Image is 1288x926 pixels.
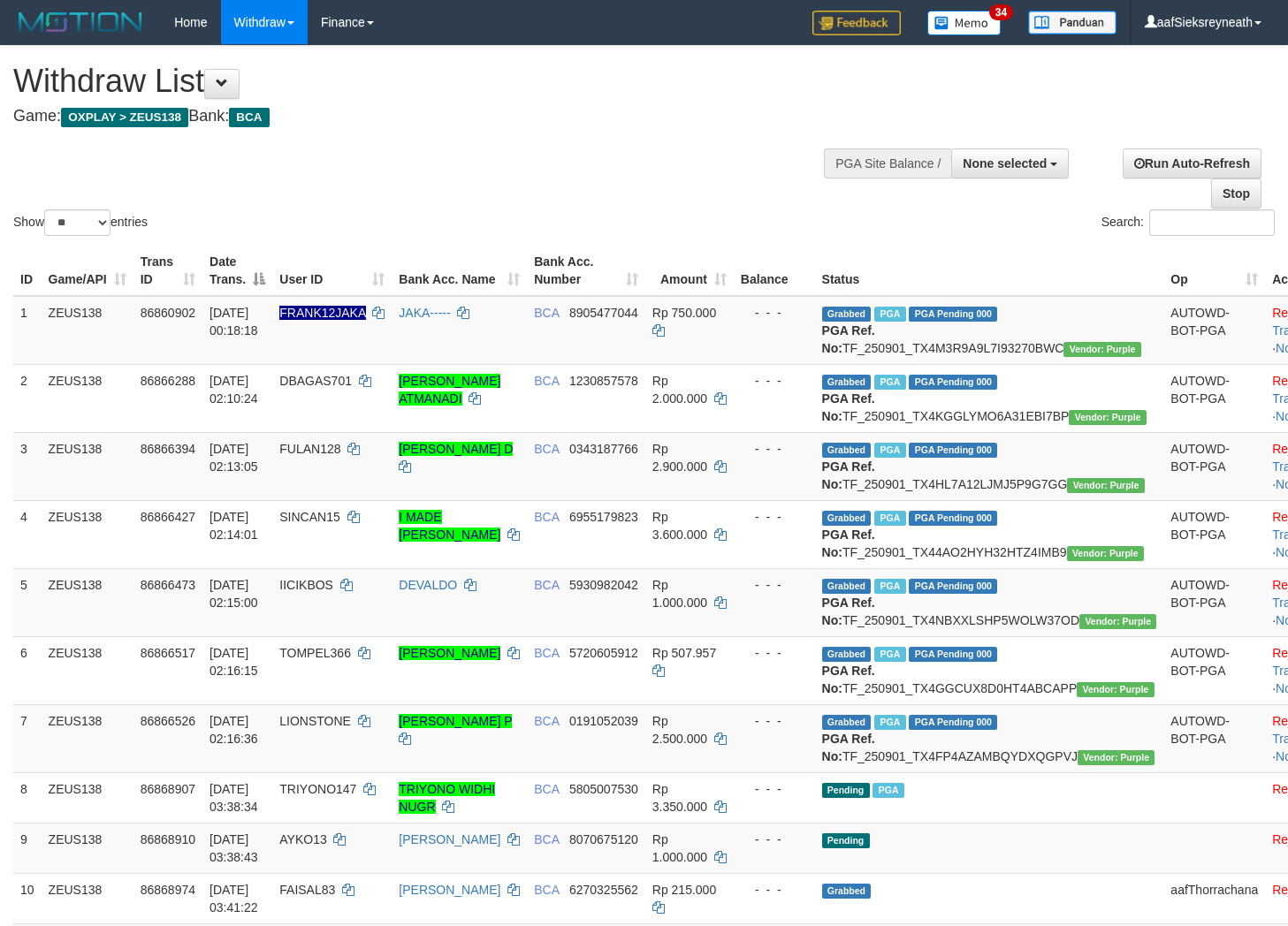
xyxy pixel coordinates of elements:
th: Op: activate to sort column ascending [1163,246,1265,296]
td: AUTOWD-BOT-PGA [1163,296,1265,365]
span: [DATE] 02:16:15 [210,646,258,678]
a: [PERSON_NAME] ATMANADI [399,374,500,406]
span: BCA [534,374,559,388]
span: 86866517 [141,646,195,660]
span: Pending [822,833,870,848]
span: [DATE] 02:10:24 [210,374,258,406]
td: ZEUS138 [42,296,133,365]
td: ZEUS138 [42,432,133,500]
a: [PERSON_NAME] D [399,442,513,456]
span: [DATE] 02:15:00 [210,578,258,610]
th: Amount: activate to sort column ascending [645,246,734,296]
div: - - - [741,576,808,594]
th: Bank Acc. Number: activate to sort column ascending [527,246,645,296]
b: PGA Ref. No: [822,732,875,763]
td: TF_250901_TX4M3R9A9L7I93270BWC [815,296,1164,365]
span: Marked by aafpengsreynich [874,511,905,526]
img: panduan.png [1028,11,1117,34]
span: Copy 6270325562 to clipboard [569,883,638,897]
span: Grabbed [822,307,872,322]
span: Grabbed [822,715,872,730]
h4: Game: Bank: [13,108,841,125]
span: Vendor URL: https://trx4.1velocity.biz [1067,478,1144,493]
span: PGA Pending [909,511,997,526]
span: Grabbed [822,647,872,662]
td: 10 [13,873,42,923]
span: BCA [534,442,559,456]
span: Copy 5720605912 to clipboard [569,646,638,660]
td: ZEUS138 [42,772,133,823]
span: 86868974 [141,883,195,897]
span: Grabbed [822,443,872,458]
span: FULAN128 [279,442,340,456]
td: aafThorrachana [1163,873,1265,923]
input: Search: [1149,209,1275,236]
span: [DATE] 02:16:36 [210,714,258,746]
label: Show entries [13,209,148,236]
td: AUTOWD-BOT-PGA [1163,500,1265,568]
td: 3 [13,432,42,500]
div: - - - [741,508,808,526]
span: PGA Pending [909,375,997,390]
span: [DATE] 00:18:18 [210,306,258,338]
th: ID [13,246,42,296]
span: Vendor URL: https://trx4.1velocity.biz [1077,682,1154,697]
span: 86866288 [141,374,195,388]
span: Copy 1230857578 to clipboard [569,374,638,388]
th: User ID: activate to sort column ascending [272,246,392,296]
div: - - - [741,712,808,730]
span: [DATE] 02:14:01 [210,510,258,542]
span: PGA Pending [909,443,997,458]
td: AUTOWD-BOT-PGA [1163,636,1265,704]
td: AUTOWD-BOT-PGA [1163,568,1265,636]
span: FAISAL83 [279,883,335,897]
span: [DATE] 03:38:34 [210,782,258,814]
span: Rp 750.000 [652,306,716,320]
span: BCA [534,714,559,728]
span: 34 [989,4,1013,20]
td: ZEUS138 [42,704,133,772]
span: Rp 2.000.000 [652,374,707,406]
td: AUTOWD-BOT-PGA [1163,432,1265,500]
td: 2 [13,364,42,432]
span: Copy 0343187766 to clipboard [569,442,638,456]
span: BCA [534,782,559,796]
span: 86868907 [141,782,195,796]
th: Game/API: activate to sort column ascending [42,246,133,296]
a: [PERSON_NAME] [399,832,500,846]
td: AUTOWD-BOT-PGA [1163,704,1265,772]
div: - - - [741,780,808,798]
span: Rp 1.000.000 [652,832,707,864]
span: 86868910 [141,832,195,846]
td: 7 [13,704,42,772]
td: TF_250901_TX4KGGLYMO6A31EBI7BP [815,364,1164,432]
span: Pending [822,783,870,798]
span: Rp 1.000.000 [652,578,707,610]
td: 4 [13,500,42,568]
span: Marked by aafpengsreynich [874,307,905,322]
a: Run Auto-Refresh [1123,148,1261,178]
span: Marked by aafpengsreynich [873,783,903,798]
img: Button%20Memo.svg [927,11,1002,35]
span: [DATE] 03:38:43 [210,832,258,864]
span: 86866526 [141,714,195,728]
div: - - - [741,831,808,848]
span: Grabbed [822,884,872,899]
td: 6 [13,636,42,704]
b: PGA Ref. No: [822,596,875,627]
img: Feedback.jpg [812,11,901,35]
td: ZEUS138 [42,500,133,568]
a: TRIYONO WIDHI NUGR [399,782,495,814]
h1: Withdraw List [13,64,841,99]
span: Copy 0191052039 to clipboard [569,714,638,728]
span: IICIKBOS [279,578,333,592]
span: Copy 6955179823 to clipboard [569,510,638,524]
span: Vendor URL: https://trx4.1velocity.biz [1067,546,1144,561]
span: Grabbed [822,579,872,594]
div: - - - [741,304,808,322]
b: PGA Ref. No: [822,459,875,491]
span: 86866427 [141,510,195,524]
span: 86860902 [141,306,195,320]
span: Marked by aafpengsreynich [874,579,905,594]
span: Vendor URL: https://trx4.1velocity.biz [1078,750,1155,765]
